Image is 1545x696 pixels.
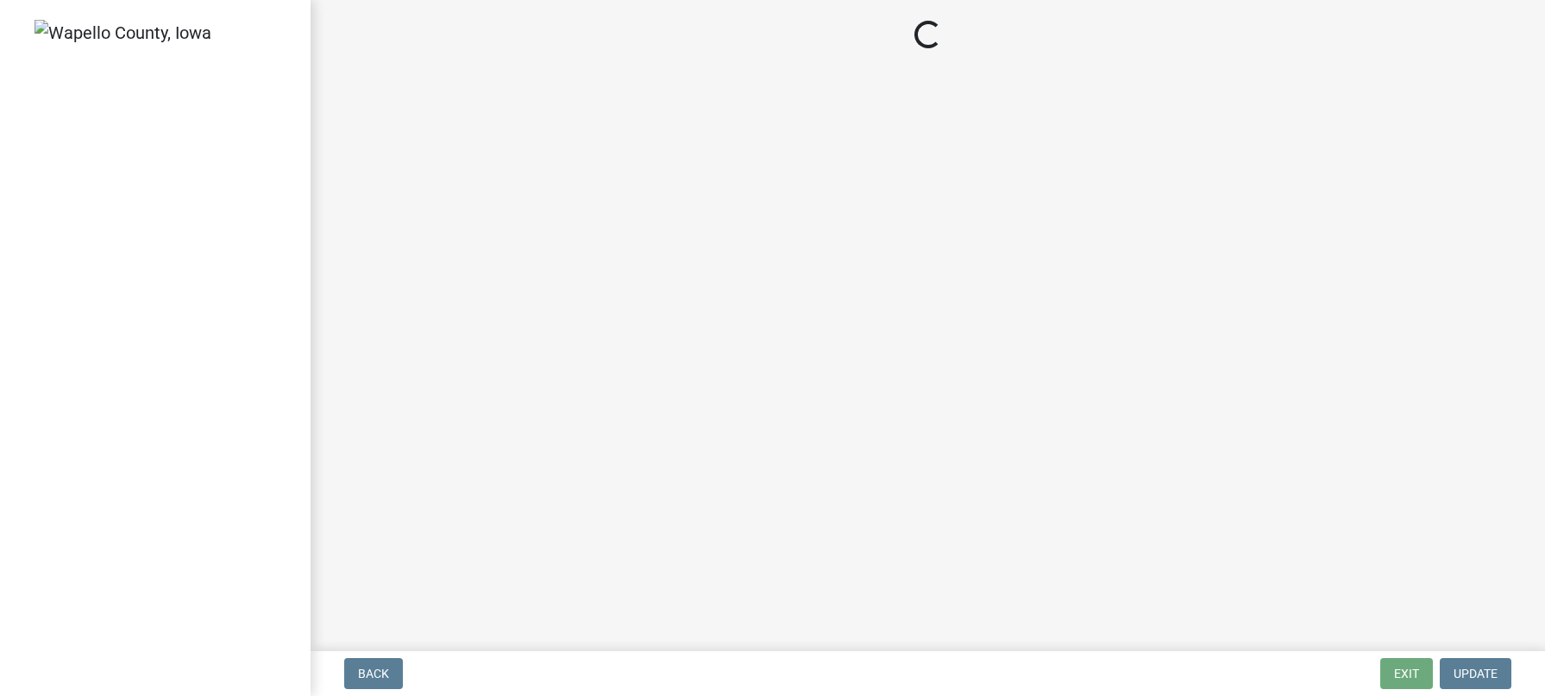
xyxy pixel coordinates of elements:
img: Wapello County, Iowa [35,20,211,46]
span: Back [358,667,389,680]
span: Update [1454,667,1498,680]
button: Update [1440,658,1511,689]
button: Back [344,658,403,689]
button: Exit [1380,658,1433,689]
